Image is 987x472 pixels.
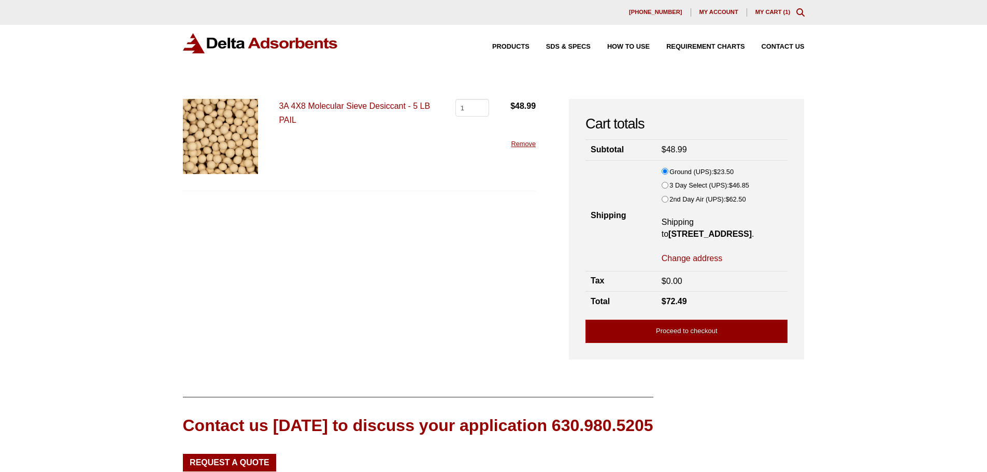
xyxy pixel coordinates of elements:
[530,44,591,50] a: SDS & SPECS
[796,8,805,17] div: Toggle Modal Content
[662,217,783,240] p: Shipping to .
[621,8,691,17] a: [PHONE_NUMBER]
[585,116,788,133] h2: Cart totals
[585,320,788,343] a: Proceed to checkout
[729,181,749,189] bdi: 46.85
[662,297,687,306] bdi: 72.49
[650,44,745,50] a: Requirement Charts
[762,44,805,50] span: Contact Us
[510,102,515,110] span: $
[585,291,656,311] th: Total
[725,195,746,203] bdi: 62.50
[546,44,591,50] span: SDS & SPECS
[511,140,536,148] a: Remove this item
[607,44,650,50] span: How to Use
[183,414,653,437] div: Contact us [DATE] to discuss your application 630.980.5205
[666,44,745,50] span: Requirement Charts
[183,33,338,53] img: Delta Adsorbents
[755,9,791,15] a: My Cart (1)
[713,168,717,176] span: $
[713,168,734,176] bdi: 23.50
[699,9,738,15] span: My account
[476,44,530,50] a: Products
[585,160,656,271] th: Shipping
[183,454,277,471] a: Request a Quote
[455,99,489,117] input: Product quantity
[190,459,269,467] span: Request a Quote
[662,297,666,306] span: $
[662,145,687,154] bdi: 48.99
[691,8,747,17] a: My account
[585,140,656,160] th: Subtotal
[591,44,650,50] a: How to Use
[585,271,656,291] th: Tax
[183,99,258,174] img: 3A 4X8 Molecular Sieve Desiccant - 5 LB PAIL
[785,9,788,15] span: 1
[668,230,752,238] strong: [STREET_ADDRESS]
[662,277,682,285] bdi: 0.00
[745,44,805,50] a: Contact Us
[662,277,666,285] span: $
[629,9,682,15] span: [PHONE_NUMBER]
[669,180,749,191] label: 3 Day Select (UPS):
[279,102,430,124] a: 3A 4X8 Molecular Sieve Desiccant - 5 LB PAIL
[662,145,666,154] span: $
[492,44,530,50] span: Products
[669,166,734,178] label: Ground (UPS):
[725,195,729,203] span: $
[669,194,746,205] label: 2nd Day Air (UPS):
[662,253,722,264] a: Change address
[729,181,733,189] span: $
[510,102,536,110] bdi: 48.99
